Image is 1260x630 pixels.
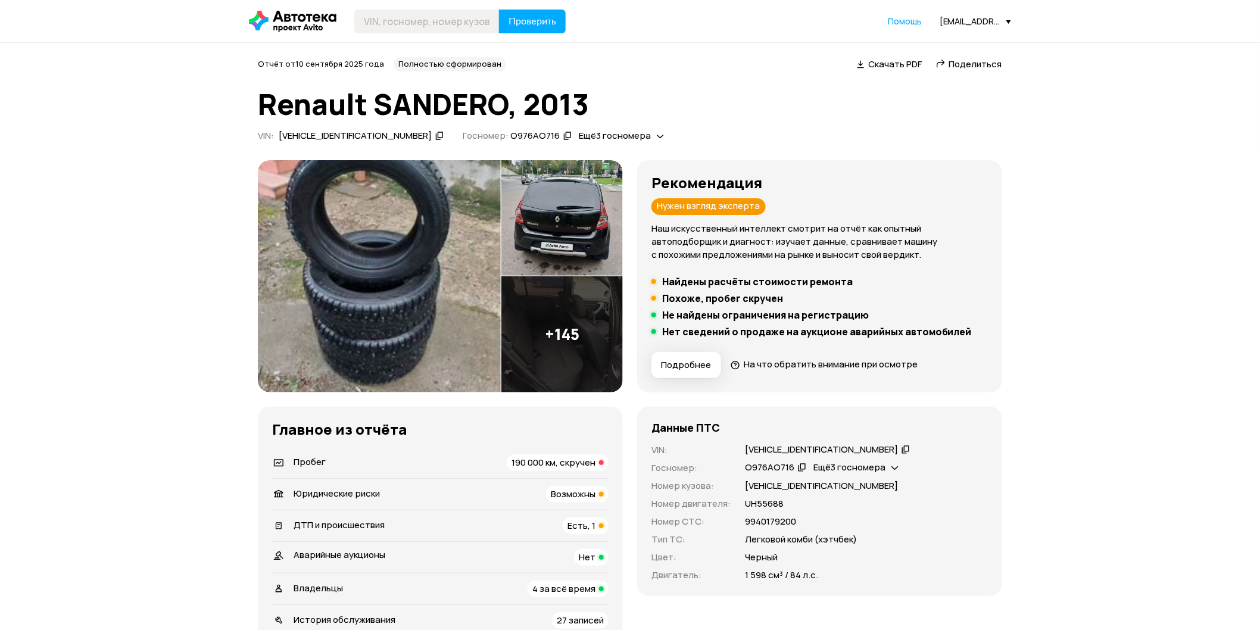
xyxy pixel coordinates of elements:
[651,222,988,261] p: Наш искусственный интеллект смотрит на отчёт как опытный автоподборщик и диагност: изучает данные...
[579,129,651,142] span: Ещё 3 госномера
[745,444,898,456] div: [VEHICLE_IDENTIFICATION_NUMBER]
[294,456,326,468] span: Пробег
[567,519,595,532] span: Есть, 1
[512,456,595,469] span: 190 000 км, скручен
[651,444,731,457] p: VIN :
[813,461,885,473] span: Ещё 3 госномера
[294,519,385,531] span: ДТП и происшествия
[940,15,1011,27] div: [EMAIL_ADDRESS][DOMAIN_NAME]
[279,130,432,142] div: [VEHICLE_IDENTIFICATION_NUMBER]
[662,326,972,338] h5: Нет сведений о продаже на аукционе аварийных автомобилей
[745,497,784,510] p: UН55688
[651,198,766,215] div: Нужен взгляд эксперта
[745,533,857,546] p: Легковой комби (хэтчбек)
[936,58,1002,70] a: Поделиться
[857,58,922,70] a: Скачать PDF
[510,130,560,142] div: О976АО716
[651,461,731,475] p: Госномер :
[662,292,783,304] h5: Похоже, пробег скручен
[294,548,385,561] span: Аварийные аукционы
[651,551,731,564] p: Цвет :
[354,10,500,33] input: VIN, госномер, номер кузова
[662,276,853,288] h5: Найдены расчёты стоимости ремонта
[888,15,922,27] a: Помощь
[499,10,566,33] button: Проверить
[651,479,731,492] p: Номер кузова :
[258,88,1002,120] h1: Renault SANDERO, 2013
[949,58,1002,70] span: Поделиться
[651,569,731,582] p: Двигатель :
[744,358,918,370] span: На что обратить внимание при осмотре
[651,174,988,191] h3: Рекомендация
[745,461,794,474] div: О976АО716
[532,582,595,595] span: 4 за всё время
[579,551,595,563] span: Нет
[651,421,720,434] h4: Данные ПТС
[272,421,609,438] h3: Главное из отчёта
[294,487,380,500] span: Юридические риски
[731,358,918,370] a: На что обратить внимание при осмотре
[463,129,509,142] span: Госномер:
[258,58,384,69] span: Отчёт от 10 сентября 2025 года
[651,533,731,546] p: Тип ТС :
[745,515,796,528] p: 9940179200
[745,551,778,564] p: Черный
[868,58,922,70] span: Скачать PDF
[394,57,506,71] div: Полностью сформирован
[294,582,343,594] span: Владельцы
[651,352,721,378] button: Подробнее
[294,613,395,626] span: История обслуживания
[551,488,595,500] span: Возможны
[509,17,556,26] span: Проверить
[651,515,731,528] p: Номер СТС :
[745,569,818,582] p: 1 598 см³ / 84 л.с.
[745,479,898,492] p: [VEHICLE_IDENTIFICATION_NUMBER]
[651,497,731,510] p: Номер двигателя :
[557,614,604,626] span: 27 записей
[661,359,711,371] span: Подробнее
[662,309,869,321] h5: Не найдены ограничения на регистрацию
[258,129,274,142] span: VIN :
